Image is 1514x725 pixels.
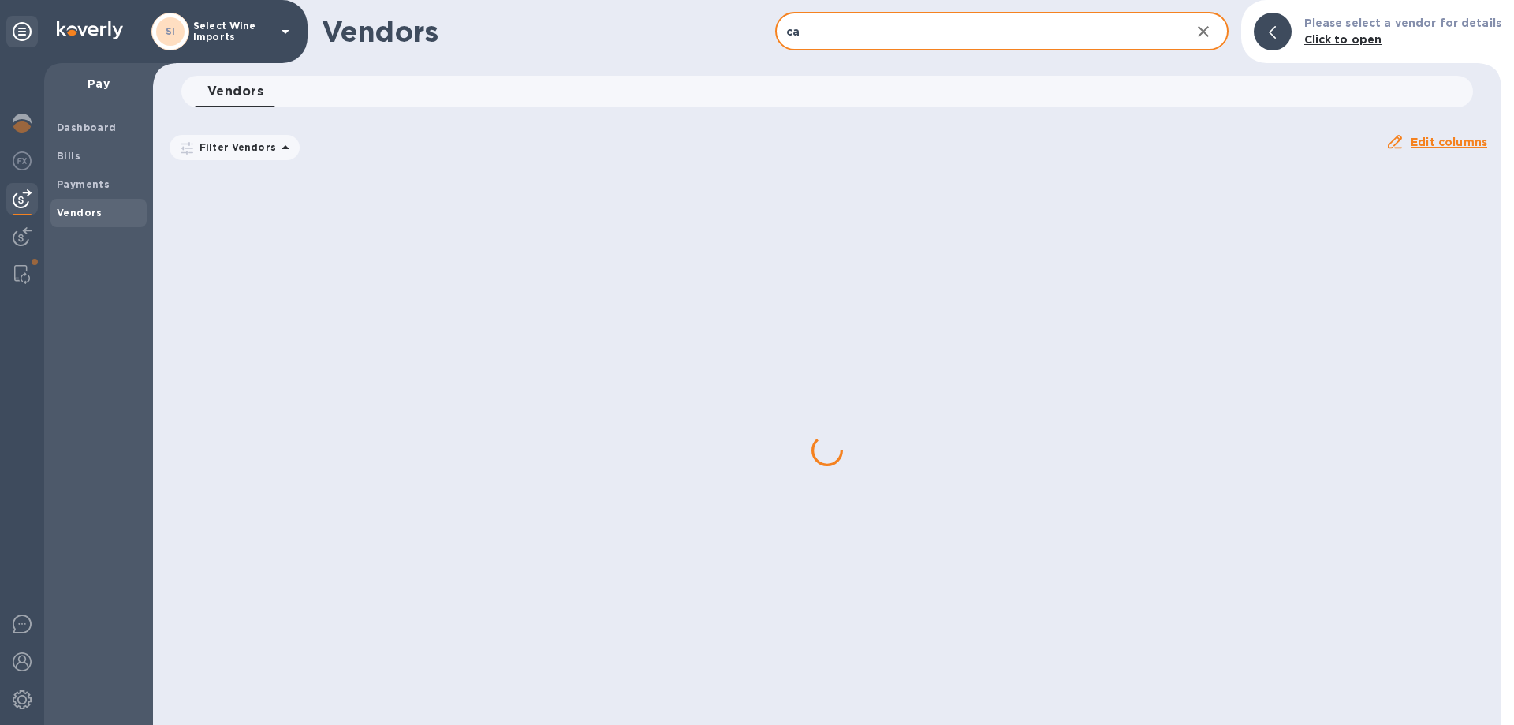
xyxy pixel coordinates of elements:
[57,150,80,162] b: Bills
[57,207,103,219] b: Vendors
[57,121,117,133] b: Dashboard
[193,21,272,43] p: Select Wine Imports
[57,21,123,39] img: Logo
[57,76,140,92] p: Pay
[1304,33,1382,46] b: Click to open
[6,16,38,47] div: Unpin categories
[1304,17,1501,29] b: Please select a vendor for details
[1411,136,1487,148] u: Edit columns
[193,140,276,154] p: Filter Vendors
[57,178,110,190] b: Payments
[207,80,263,103] span: Vendors
[166,25,176,37] b: SI
[322,15,775,48] h1: Vendors
[13,151,32,170] img: Foreign exchange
